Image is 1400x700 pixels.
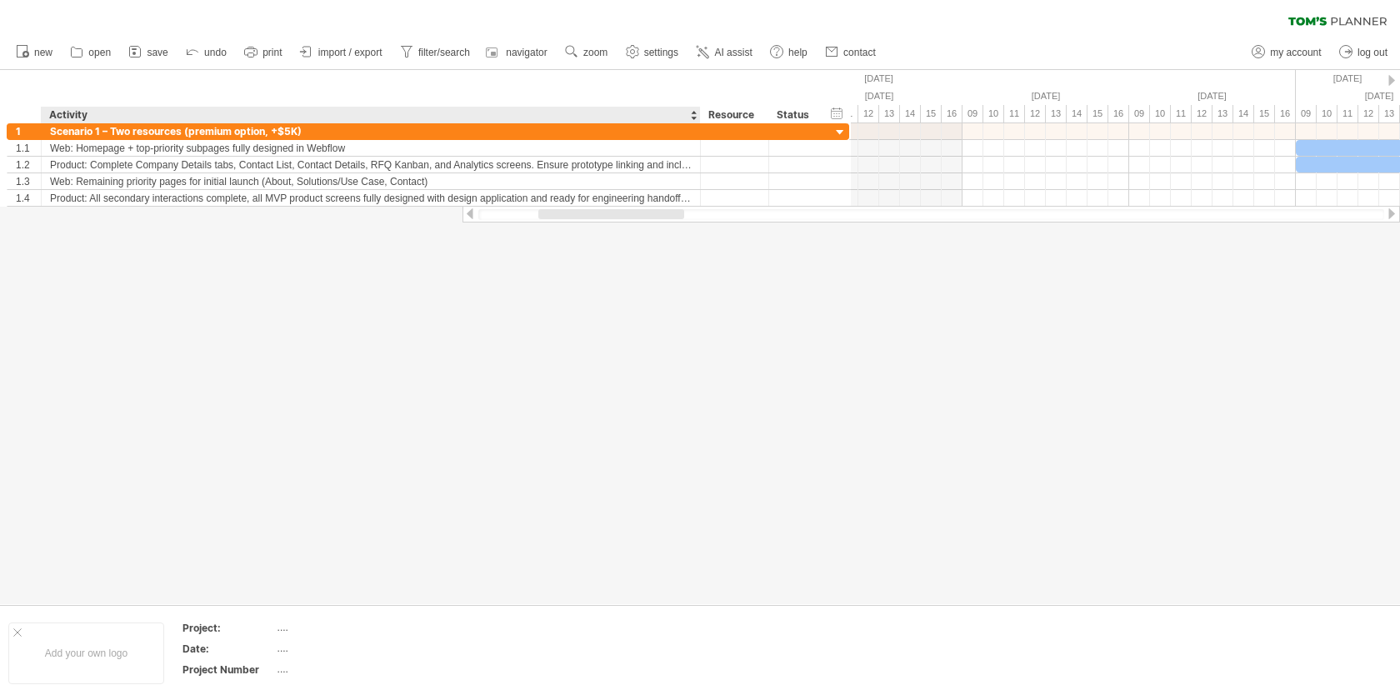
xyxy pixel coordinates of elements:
a: help [766,42,812,63]
div: 09 [1129,105,1150,122]
div: 14 [900,105,921,122]
div: 13 [1212,105,1233,122]
div: 11 [1337,105,1358,122]
span: filter/search [418,47,470,58]
div: 16 [942,105,962,122]
div: 12 [1358,105,1379,122]
div: 13 [1046,105,1067,122]
div: 13 [879,105,900,122]
a: open [66,42,116,63]
a: print [240,42,287,63]
div: 09 [962,105,983,122]
div: 15 [921,105,942,122]
div: .... [277,662,417,677]
div: 10 [1150,105,1171,122]
div: 10 [1317,105,1337,122]
div: Resource [708,107,759,123]
span: my account [1270,47,1321,58]
div: 12 [1025,105,1046,122]
span: help [788,47,807,58]
span: settings [644,47,678,58]
a: new [12,42,57,63]
div: 09 [1296,105,1317,122]
div: Monday, 30 December 2024 [962,87,1129,105]
div: Project: [182,621,274,635]
div: 1.1 [16,140,41,156]
a: filter/search [396,42,475,63]
div: 14 [1067,105,1087,122]
div: Product: All secondary interactions complete, all MVP product screens fully designed with design ... [50,190,692,206]
span: open [88,47,111,58]
a: undo [182,42,232,63]
div: Tuesday, 31 December 2024 [1129,87,1296,105]
a: import / export [296,42,387,63]
div: 1 [16,123,41,139]
div: Date: [182,642,274,656]
div: Web: Homepage + top-priority subpages fully designed in Webflow [50,140,692,156]
div: 15 [1254,105,1275,122]
div: Project Number [182,662,274,677]
span: AI assist [714,47,752,58]
span: zoom [583,47,607,58]
div: Activity [49,107,691,123]
div: 11 [1004,105,1025,122]
div: 14 [1233,105,1254,122]
a: save [124,42,172,63]
div: .... [277,621,417,635]
a: my account [1247,42,1326,63]
div: Status [777,107,813,123]
div: 16 [1275,105,1296,122]
div: Web: Remaining priority pages for initial launch (About, Solutions/Use Case, Contact) [50,173,692,189]
span: import / export [318,47,382,58]
div: 16 [1108,105,1129,122]
span: undo [204,47,227,58]
div: 11 [1171,105,1192,122]
span: navigator [506,47,547,58]
span: new [34,47,52,58]
a: contact [821,42,881,63]
a: AI assist [692,42,757,63]
div: 12 [1192,105,1212,122]
span: print [262,47,282,58]
div: 10 [983,105,1004,122]
div: 1.3 [16,173,41,189]
div: Sunday, 29 December 2024 [796,87,962,105]
div: 1.2 [16,157,41,172]
a: log out [1335,42,1392,63]
span: contact [843,47,876,58]
div: 1.4 [16,190,41,206]
div: .... [277,642,417,656]
div: 13 [1379,105,1400,122]
div: 15 [1087,105,1108,122]
span: log out [1357,47,1387,58]
a: zoom [561,42,612,63]
div: Scenario 1 – Two resources (premium option, +$5K) [50,123,692,139]
span: save [147,47,167,58]
div: Add your own logo [8,622,164,684]
a: navigator [483,42,552,63]
a: settings [622,42,683,63]
div: Product: Complete Company Details tabs, Contact List, Contact Details, RFQ Kanban, and Analytics ... [50,157,692,172]
div: 12 [858,105,879,122]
